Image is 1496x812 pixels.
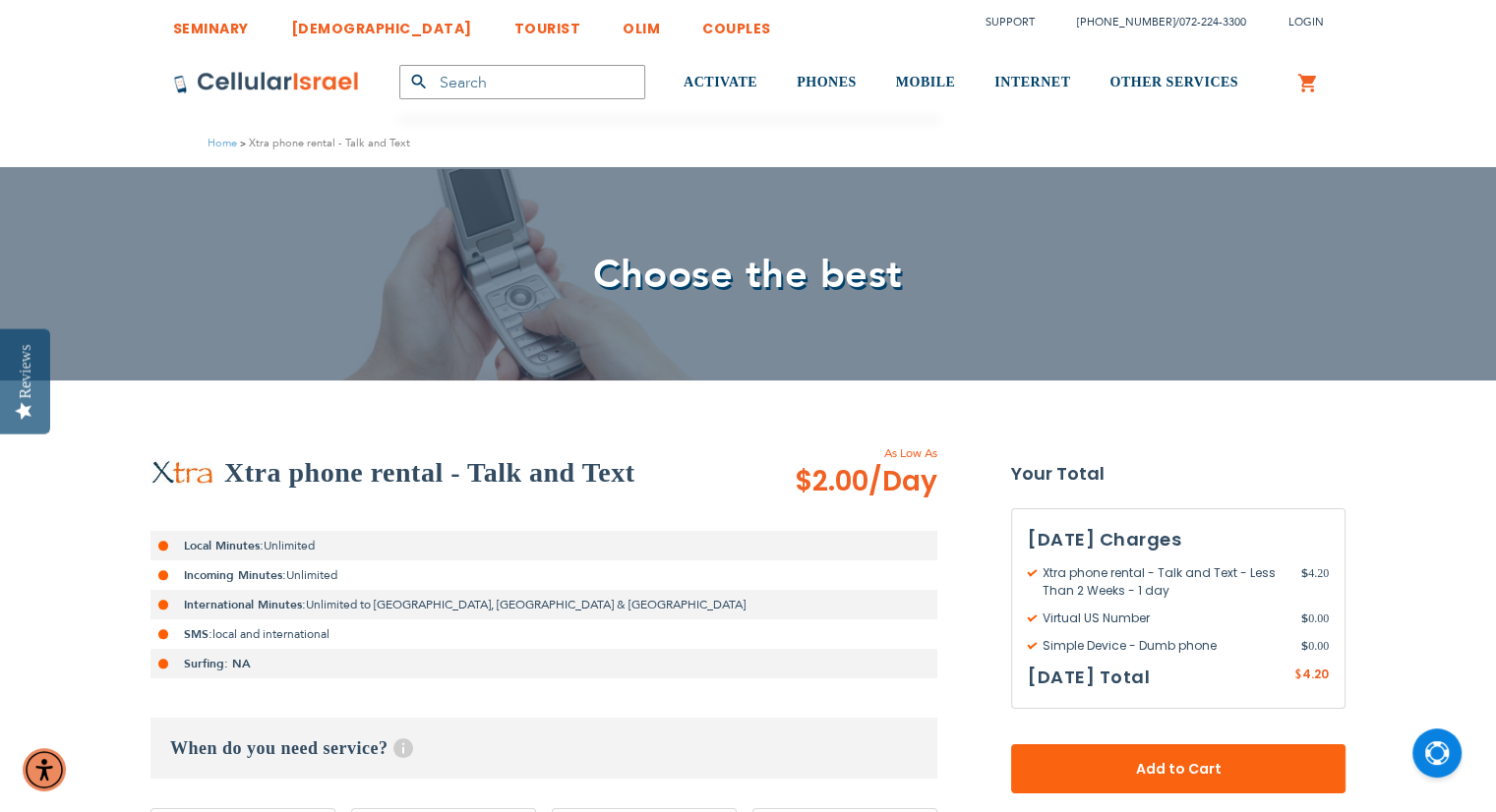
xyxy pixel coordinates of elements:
[150,460,214,486] img: Xtra phone rental - Talk and Text
[1301,637,1329,655] span: 0.00
[1301,637,1308,655] span: $
[1011,459,1346,489] strong: Your Total
[684,75,757,89] span: ACTIVATE
[150,619,937,649] li: local and international
[173,71,360,94] img: Cellular Israel Logo
[173,5,249,41] a: SEMINARY
[393,738,413,758] span: Help
[1288,15,1324,29] span: Login
[1028,637,1301,655] span: Simple Device - Dumb phone
[1301,564,1329,600] span: 4.20
[224,453,634,493] h2: Xtra phone rental - Talk and Text
[1028,663,1150,692] h3: [DATE] Total
[184,538,264,553] strong: Local Minutes:
[1301,609,1308,627] span: $
[23,748,66,791] div: Accessibility Menu
[150,560,937,590] li: Unlimited
[237,134,410,152] li: Xtra phone rental - Talk and Text
[399,65,645,99] input: Search
[795,462,937,501] span: $2.00
[623,5,660,41] a: OLIM
[1077,15,1175,29] a: [PHONE_NUMBER]
[150,531,937,560] li: Unlimited
[1057,8,1246,36] li: /
[150,590,937,619] li: Unlimited to [GEOGRAPHIC_DATA], [GEOGRAPHIC_DATA] & [GEOGRAPHIC_DATA]
[514,5,581,41] a: TOURIST
[797,75,857,89] span: PHONES
[896,75,956,89] span: MOBILE
[702,5,771,41] a: COUPLES
[868,462,937,501] span: /Day
[291,5,472,41] a: [DEMOGRAPHIC_DATA]
[1301,564,1308,582] span: $
[1028,525,1329,554] h3: [DATE] Charges
[994,46,1070,120] a: INTERNET
[184,626,212,642] strong: SMS:
[184,597,306,612] strong: International Minutes:
[1028,609,1301,627] span: Virtual US Number
[17,344,34,398] div: Reviews
[1294,667,1302,684] span: $
[1179,15,1246,29] a: 072-224-3300
[986,15,1035,29] a: Support
[1076,759,1281,780] span: Add to Cart
[896,46,956,120] a: MOBILE
[1011,744,1346,793] button: Add to Cart
[593,248,903,302] span: Choose the best
[1302,666,1329,682] span: 4.20
[684,46,757,120] a: ACTIVATE
[1028,564,1301,600] span: Xtra phone rental - Talk and Text - Less Than 2 Weeks - 1 day
[150,718,937,779] h3: When do you need service?
[994,75,1070,89] span: INTERNET
[1301,609,1329,627] span: 0.00
[742,444,937,462] span: As Low As
[1109,46,1238,120] a: OTHER SERVICES
[797,46,857,120] a: PHONES
[184,656,251,671] strong: Surfing: NA
[208,136,237,150] a: Home
[184,567,286,583] strong: Incoming Minutes:
[1109,75,1238,89] span: OTHER SERVICES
